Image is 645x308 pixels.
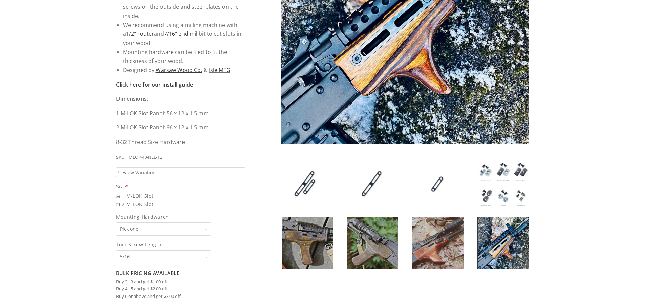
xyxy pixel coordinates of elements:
strong: Dimensions: [116,95,148,102]
div: SKU: [116,153,125,161]
img: DIY M-LOK Panel Inserts [282,217,333,269]
a: Click here for our install guide [116,81,193,88]
select: Torx Screw Length [116,250,211,263]
p: 8-32 Thread Size Hardware [116,138,246,147]
li: Mounting hardware can be filed to fit the thickness of your wood. [123,48,246,66]
img: DIY M-LOK Panel Inserts [347,158,398,210]
div: MLOK-PANEL-1S [129,153,162,161]
li: We recommend using a milling machine with a and bit to cut slots in your wood. [123,21,246,48]
span: Mounting Hardware [116,213,246,221]
img: DIY M-LOK Panel Inserts [412,158,464,210]
li: Buy 4 - 5 and get $2.00 off [116,285,246,293]
p: 2 M-LOK Slot Panel: 96 x 12 x 1.5 mm [116,123,246,132]
a: Warsaw Wood Co. [156,66,202,74]
div: Size [116,183,246,190]
span: Preview Variation [116,169,156,176]
img: DIY M-LOK Panel Inserts [282,158,333,210]
span: 2 M-LOK Slot [116,200,246,208]
li: Buy 2 - 3 and get $1.00 off [116,278,246,286]
h2: Bulk Pricing Available [116,270,246,276]
span: 1 M-LOK Slot [116,192,246,200]
span: Torx Screw Length [116,241,246,248]
select: Mounting Hardware* [116,222,211,236]
img: DIY M-LOK Panel Inserts [347,217,398,269]
a: Preview Variation [116,167,246,177]
a: 1/2" router [126,30,154,38]
img: DIY M-LOK Panel Inserts [412,217,464,269]
li: Designed by & [123,66,246,75]
a: Isle MFG [209,66,230,74]
img: DIY M-LOK Panel Inserts [478,158,529,210]
img: DIY M-LOK Panel Inserts [478,217,529,269]
p: 1 M-LOK Slot Panel: 56 x 12 x 1.5 mm [116,109,246,118]
li: Buy 6 or above and get $3.00 off [116,293,246,300]
a: 7/16" end mill [164,30,199,38]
